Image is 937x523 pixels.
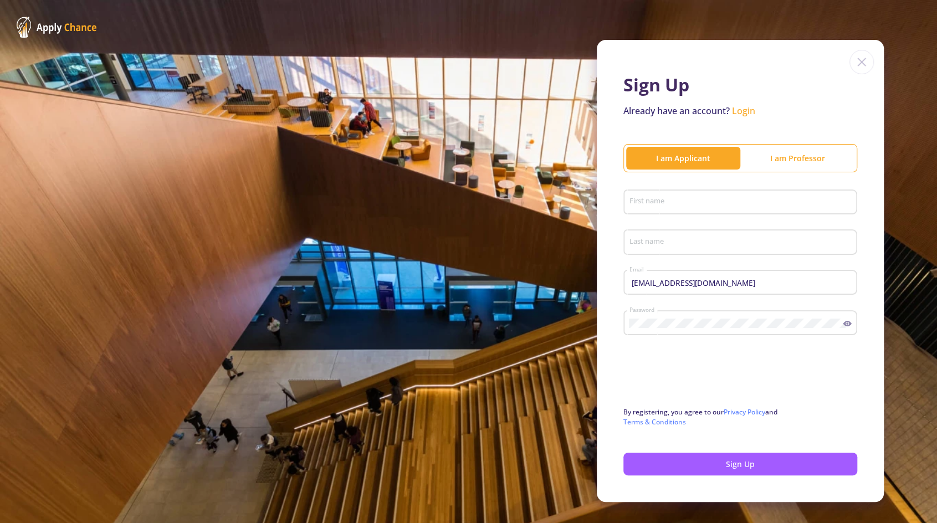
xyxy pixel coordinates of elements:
[724,407,765,417] a: Privacy Policy
[623,407,857,427] p: By registering, you agree to our and
[626,152,740,164] div: I am Applicant
[623,74,857,95] h1: Sign Up
[732,105,755,117] a: Login
[623,104,857,117] p: Already have an account?
[17,17,97,38] img: ApplyChance Logo
[740,152,854,164] div: I am Professor
[623,355,792,398] iframe: reCAPTCHA
[623,417,686,427] a: Terms & Conditions
[849,50,874,74] img: close icon
[623,453,857,475] button: Sign Up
